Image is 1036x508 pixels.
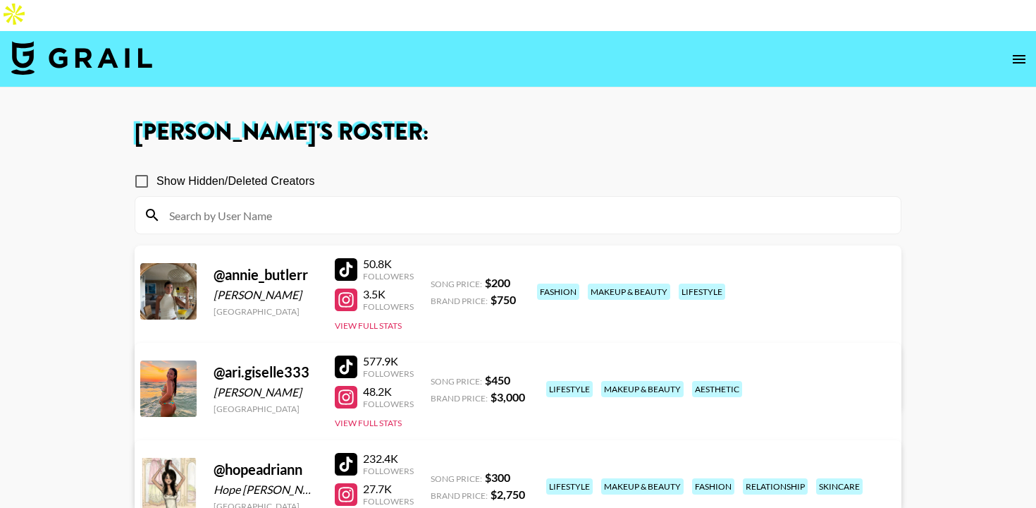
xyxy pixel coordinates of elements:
[363,301,414,312] div: Followers
[363,452,414,466] div: 232.4K
[431,490,488,501] span: Brand Price:
[491,488,525,501] strong: $ 2,750
[363,368,414,379] div: Followers
[588,284,670,300] div: makeup & beauty
[214,483,318,497] div: Hope [PERSON_NAME]
[214,306,318,317] div: [GEOGRAPHIC_DATA]
[546,478,593,495] div: lifestyle
[537,284,579,300] div: fashion
[363,271,414,282] div: Followers
[485,373,510,387] strong: $ 450
[161,204,892,226] input: Search by User Name
[546,381,593,397] div: lifestyle
[363,385,414,399] div: 48.2K
[816,478,863,495] div: skincare
[214,461,318,478] div: @ hopeadriann
[601,478,684,495] div: makeup & beauty
[363,482,414,496] div: 27.7K
[431,376,482,387] span: Song Price:
[601,381,684,397] div: makeup & beauty
[692,381,742,397] div: aesthetic
[363,257,414,271] div: 50.8K
[363,399,414,409] div: Followers
[363,287,414,301] div: 3.5K
[363,496,414,507] div: Followers
[135,121,901,144] h1: [PERSON_NAME] 's Roster:
[485,276,510,289] strong: $ 200
[491,293,516,306] strong: $ 750
[431,473,482,484] span: Song Price:
[335,418,402,428] button: View Full Stats
[491,390,525,404] strong: $ 3,000
[363,354,414,368] div: 577.9K
[214,385,318,399] div: [PERSON_NAME]
[11,41,152,75] img: Grail Talent
[692,478,734,495] div: fashion
[743,478,808,495] div: relationship
[156,173,315,190] span: Show Hidden/Deleted Creators
[485,471,510,484] strong: $ 300
[431,393,488,404] span: Brand Price:
[1005,45,1033,73] button: open drawer
[431,279,482,289] span: Song Price:
[214,266,318,284] div: @ annie_butlerr
[214,363,318,381] div: @ ari.giselle333
[214,404,318,414] div: [GEOGRAPHIC_DATA]
[679,284,725,300] div: lifestyle
[214,288,318,302] div: [PERSON_NAME]
[335,320,402,331] button: View Full Stats
[431,296,488,306] span: Brand Price:
[363,466,414,476] div: Followers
